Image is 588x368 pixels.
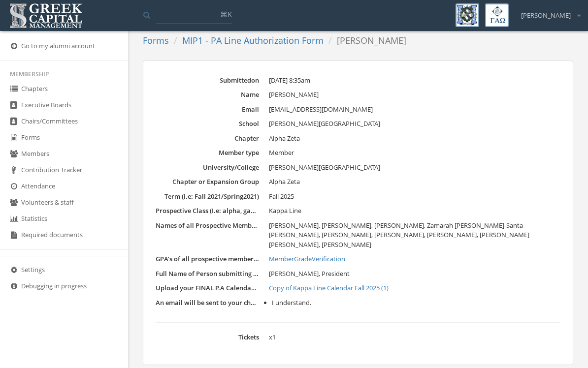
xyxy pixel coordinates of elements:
li: I understand. [272,298,560,308]
dt: Chapter [156,134,259,143]
dt: School [156,119,259,128]
dt: Term (i.e: Fall 2021/Spring2021) [156,192,259,201]
a: MIP1 - PA Line Authorization Form [182,34,324,46]
dd: Member [269,148,560,158]
span: ⌘K [220,9,232,19]
span: Kappa Line [269,206,301,215]
div: [PERSON_NAME] [515,3,581,20]
dt: University/College [156,163,259,172]
span: Fall 2025 [269,192,294,201]
dt: GPA’s of all prospective members (attach Member Grade Verification form) in PDF format [156,254,259,264]
a: Forms [143,34,169,46]
a: Copy of Kappa Line Calendar Fall 2025 (1) [269,283,560,293]
span: [PERSON_NAME][GEOGRAPHIC_DATA] [269,163,380,172]
li: [PERSON_NAME] [324,34,406,47]
a: MemberGradeVerification [269,254,560,264]
dd: Alpha Zeta [269,134,560,144]
dt: Email [156,105,259,114]
dt: Member type [156,148,259,157]
dt: Name [156,90,259,99]
dt: Tickets [156,333,259,342]
dd: [EMAIL_ADDRESS][DOMAIN_NAME] [269,105,560,115]
dd: [PERSON_NAME] [269,90,560,100]
span: [PERSON_NAME] [521,11,571,20]
dt: Full Name of Person submitting this Form and your Role in the Chapter: (i.e. President, P.A Educa... [156,269,259,278]
dd: [PERSON_NAME][GEOGRAPHIC_DATA] [269,119,560,129]
dt: Upload your FINAL P.A Calendar and include dates for initiation, meeting dates and times, mid-rev... [156,283,259,293]
span: [PERSON_NAME], [PERSON_NAME], [PERSON_NAME], Zamarah [PERSON_NAME]-Santa [PERSON_NAME], [PERSON_N... [269,221,529,249]
span: [PERSON_NAME], President [269,269,350,278]
span: Alpha Zeta [269,177,300,186]
dt: Prospective Class (I.e: alpha, gamma, xi Line) [156,206,259,215]
dt: Chapter or Expansion Group [156,177,259,186]
dt: Names of all Prospective Members [156,221,259,230]
dt: Submitted on [156,76,259,85]
span: [DATE] 8:35am [269,76,310,85]
dd: x 1 [269,333,560,342]
dt: An email will be sent to your chapter's email with additional information on your request for a P... [156,298,259,307]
